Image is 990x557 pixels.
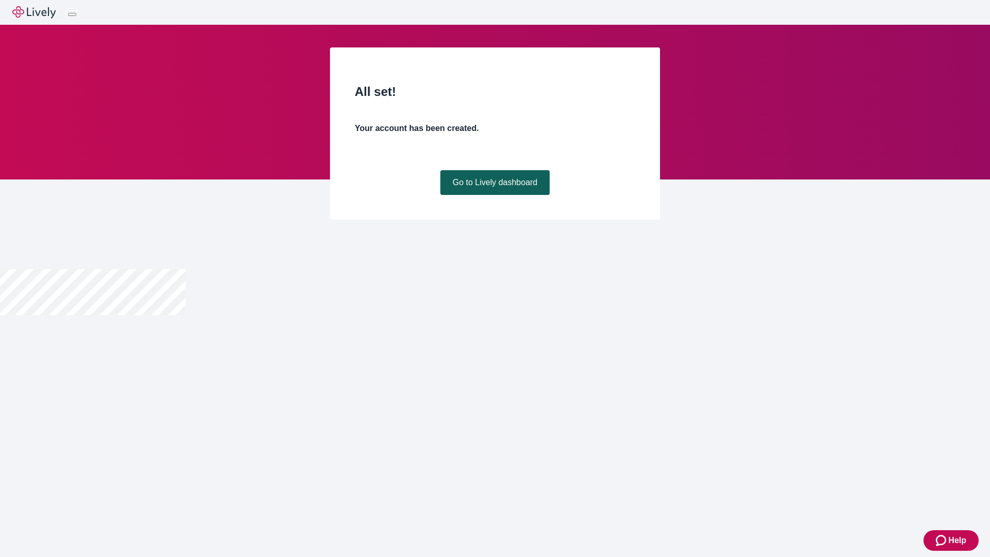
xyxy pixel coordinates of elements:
a: Go to Lively dashboard [440,170,550,195]
svg: Zendesk support icon [936,534,948,547]
button: Log out [68,13,76,16]
button: Zendesk support iconHelp [923,530,979,551]
h2: All set! [355,83,635,101]
span: Help [948,534,966,547]
h4: Your account has been created. [355,122,635,135]
img: Lively [12,6,56,19]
